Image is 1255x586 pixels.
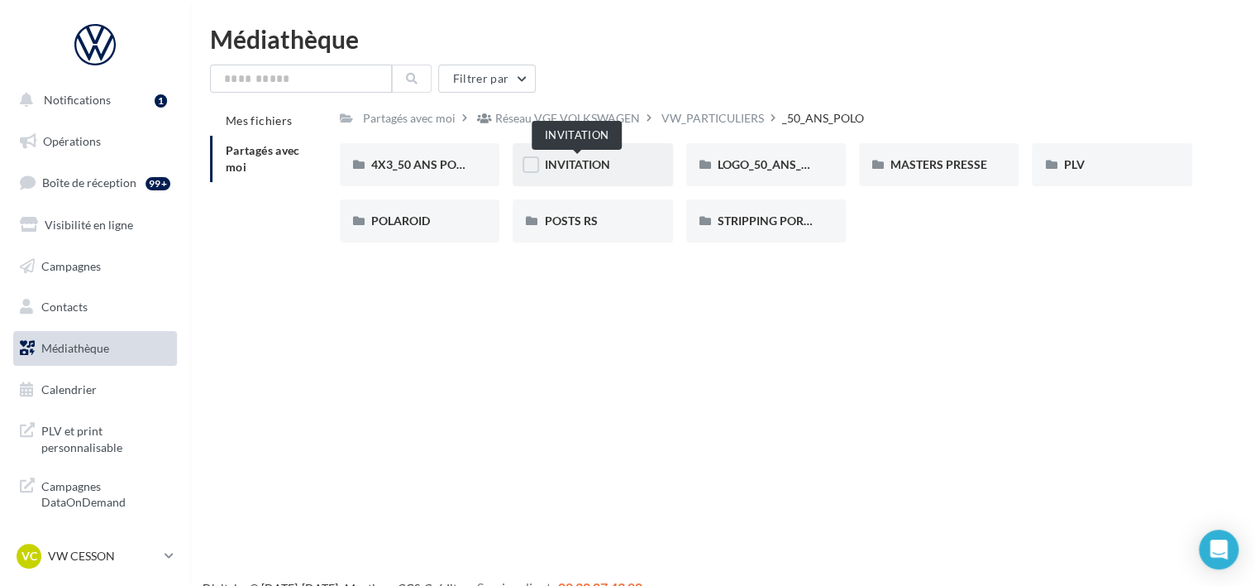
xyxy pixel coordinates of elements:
[10,413,180,462] a: PLV et print personnalisable
[226,113,292,127] span: Mes fichiers
[146,177,170,190] div: 99+
[10,83,174,118] button: Notifications 1
[1199,530,1238,569] div: Open Intercom Messenger
[21,548,37,564] span: VC
[363,110,456,127] div: Partagés avec moi
[371,214,430,228] span: POLAROID
[10,468,180,517] a: Campagnes DataOnDemand
[718,214,834,228] span: STRIPPING PORTIERE
[10,249,180,284] a: Campagnes
[10,290,180,324] a: Contacts
[10,372,180,407] a: Calendrier
[544,157,609,171] span: INVITATION
[45,218,133,232] span: Visibilité en ligne
[41,258,101,272] span: Campagnes
[10,165,180,200] a: Boîte de réception99+
[155,94,167,108] div: 1
[1063,157,1084,171] span: PLV
[44,93,111,107] span: Notifications
[48,548,158,564] p: VW CESSON
[661,110,764,127] div: VW_PARTICULIERS
[10,208,180,243] a: Visibilité en ligne
[495,110,640,127] div: Réseau VGF VOLKSWAGEN
[532,121,622,150] div: INVITATION
[10,331,180,366] a: Médiathèque
[890,157,987,171] span: MASTERS PRESSE
[438,65,536,93] button: Filtrer par
[41,475,170,511] span: Campagnes DataOnDemand
[544,214,597,228] span: POSTS RS
[13,540,177,572] a: VC VW CESSON
[43,134,101,148] span: Opérations
[41,341,109,355] span: Médiathèque
[782,110,864,127] div: _50_ANS_POLO
[41,300,88,314] span: Contacts
[718,157,832,171] span: LOGO_50_ANS_POLO
[41,382,97,396] span: Calendrier
[41,420,170,455] span: PLV et print personnalisable
[371,157,470,171] span: 4X3_50 ANS POLO
[10,124,180,159] a: Opérations
[226,143,300,174] span: Partagés avec moi
[210,26,1235,51] div: Médiathèque
[42,175,136,190] span: Boîte de réception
